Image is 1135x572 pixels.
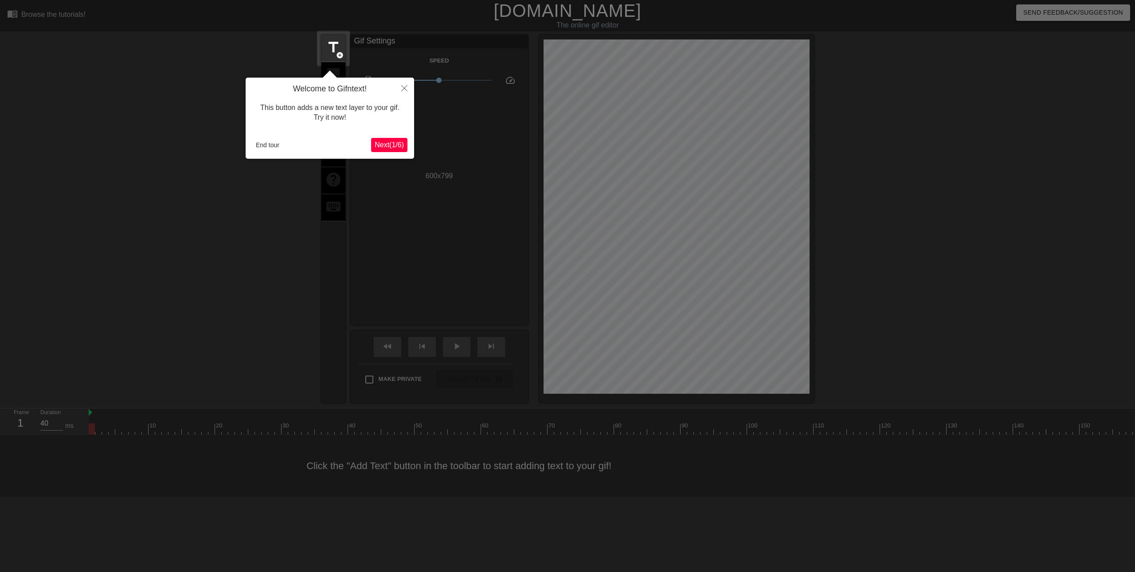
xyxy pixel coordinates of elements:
button: Close [395,78,414,98]
button: End tour [252,138,283,152]
span: Next ( 1 / 6 ) [375,141,404,149]
div: This button adds a new text layer to your gif. Try it now! [252,94,407,132]
h4: Welcome to Gifntext! [252,84,407,94]
button: Next [371,138,407,152]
